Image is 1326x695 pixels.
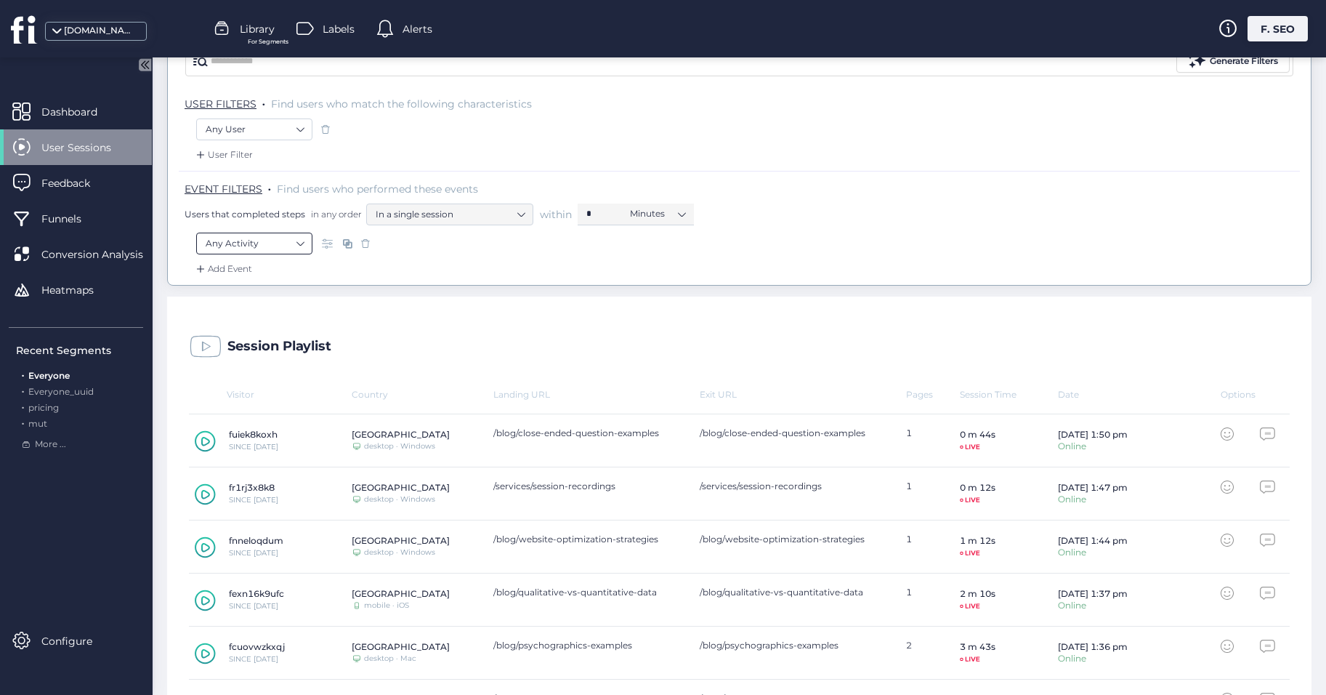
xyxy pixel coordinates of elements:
[906,534,961,560] div: 1
[352,482,450,493] div: [GEOGRAPHIC_DATA]
[28,418,47,429] span: mut
[262,95,265,109] span: .
[41,211,103,227] span: Funnels
[700,587,892,598] div: /blog/qualitative-vs-quantitative-data
[28,402,59,413] span: pricing
[64,24,137,38] div: [DOMAIN_NAME]
[185,97,256,111] span: USER FILTERS
[376,204,524,225] nz-select-item: In a single session
[364,496,435,503] div: desktop · Windows
[229,535,283,546] div: fnneloqdum
[22,383,24,397] span: .
[229,603,284,610] div: SINCE [DATE]
[1058,641,1128,652] div: [DATE] 1:36 pm
[206,233,303,254] nz-select-item: Any Activity
[352,641,450,652] div: [GEOGRAPHIC_DATA]
[323,21,355,37] span: Labels
[193,262,252,276] div: Add Event
[41,282,116,298] span: Heatmaps
[1058,495,1128,504] div: Online
[185,208,305,220] span: Users that completed steps
[700,534,892,545] div: /blog/website-optimization-strategies
[189,389,352,400] div: Visitor
[185,182,262,196] span: EVENT FILTERS
[1221,389,1275,400] div: Options
[700,481,892,491] div: /services/session-recordings
[403,21,432,37] span: Alerts
[35,438,66,451] span: More ...
[960,535,995,546] div: 1 m 12s
[16,342,143,358] div: Recent Segments
[352,429,450,440] div: [GEOGRAPHIC_DATA]
[1058,588,1128,599] div: [DATE] 1:37 pm
[1058,429,1128,440] div: [DATE] 1:50 pm
[700,389,906,400] div: Exit URL
[271,97,532,111] span: Find users who match the following characteristics
[41,633,114,649] span: Configure
[700,427,892,438] div: /blog/close-ended-question-examples
[193,148,253,162] div: User Filter
[229,550,283,557] div: SINCE [DATE]
[28,370,70,381] span: Everyone
[352,588,450,599] div: [GEOGRAPHIC_DATA]
[364,549,435,556] div: desktop · Windows
[28,386,94,397] span: Everyone_uuid
[493,389,700,400] div: Landing URL
[41,104,119,120] span: Dashboard
[906,389,961,400] div: Pages
[960,389,1058,400] div: Session Time
[493,427,685,438] div: /blog/close-ended-question-examples
[308,208,362,220] span: in any order
[700,640,892,651] div: /blog/psychographics-examples
[906,481,961,507] div: 1
[229,429,278,440] div: fuiek8koxh
[22,399,24,413] span: .
[1210,55,1278,68] div: Generate Filters
[248,37,288,47] span: For Segments
[540,207,572,222] span: within
[493,534,685,545] div: /blog/website-optimization-strategies
[277,182,478,196] span: Find users who performed these events
[364,443,435,450] div: desktop · Windows
[493,587,685,598] div: /blog/qualitative-vs-quantitative-data
[268,180,271,194] span: .
[1248,16,1308,41] div: F. SEO
[960,588,995,599] div: 2 m 10s
[229,656,285,663] div: SINCE [DATE]
[960,641,995,652] div: 3 m 43s
[906,427,961,454] div: 1
[352,389,493,400] div: Country
[229,482,278,493] div: fr1rj3x8k8
[906,640,961,666] div: 2
[1176,51,1290,73] button: Generate Filters
[229,641,285,652] div: fcuovwzkxqj
[1058,535,1128,546] div: [DATE] 1:44 pm
[493,481,685,491] div: /services/session-recordings
[1058,654,1128,663] div: Online
[229,443,278,451] div: SINCE [DATE]
[493,640,685,651] div: /blog/psychographics-examples
[227,340,331,354] div: Session Playlist
[41,246,165,262] span: Conversion Analysis
[22,415,24,429] span: .
[364,655,416,662] div: desktop · Mac
[1058,389,1221,400] div: Date
[1058,601,1128,610] div: Online
[352,535,450,546] div: [GEOGRAPHIC_DATA]
[229,588,284,599] div: fexn16k9ufc
[206,118,303,140] nz-select-item: Any User
[240,21,275,37] span: Library
[960,429,995,440] div: 0 m 44s
[630,203,685,225] nz-select-item: Minutes
[1058,442,1128,451] div: Online
[229,497,278,504] div: SINCE [DATE]
[960,482,995,493] div: 0 m 12s
[22,367,24,381] span: .
[41,175,112,191] span: Feedback
[1058,548,1128,557] div: Online
[906,587,961,613] div: 1
[1058,482,1128,493] div: [DATE] 1:47 pm
[364,602,409,609] div: mobile · iOS
[41,140,133,156] span: User Sessions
